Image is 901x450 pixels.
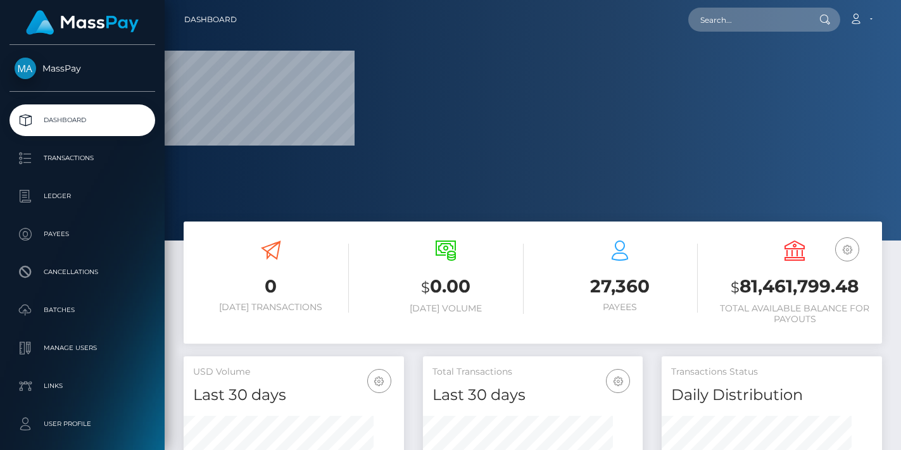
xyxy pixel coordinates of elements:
h3: 27,360 [543,274,698,299]
h6: Total Available Balance for Payouts [717,303,873,325]
p: Batches [15,301,150,320]
p: Ledger [15,187,150,206]
a: Transactions [9,142,155,174]
p: User Profile [15,415,150,434]
a: Batches [9,294,155,326]
h5: Transactions Status [671,366,873,378]
p: Transactions [15,149,150,168]
small: $ [731,278,740,296]
h3: 0 [193,274,349,299]
a: Manage Users [9,332,155,364]
img: MassPay [15,58,36,79]
img: MassPay Logo [26,10,139,35]
p: Payees [15,225,150,244]
h5: Total Transactions [432,366,634,378]
p: Links [15,377,150,396]
small: $ [421,278,430,296]
h6: [DATE] Volume [368,303,524,314]
h6: [DATE] Transactions [193,302,349,313]
h3: 81,461,799.48 [717,274,873,300]
h4: Daily Distribution [671,384,873,406]
a: Cancellations [9,256,155,288]
h4: Last 30 days [432,384,634,406]
a: Ledger [9,180,155,212]
p: Dashboard [15,111,150,130]
h6: Payees [543,302,698,313]
h4: Last 30 days [193,384,394,406]
a: Payees [9,218,155,250]
h3: 0.00 [368,274,524,300]
a: Dashboard [184,6,237,33]
span: MassPay [9,63,155,74]
a: Dashboard [9,104,155,136]
a: User Profile [9,408,155,440]
a: Links [9,370,155,402]
p: Cancellations [15,263,150,282]
input: Search... [688,8,807,32]
h5: USD Volume [193,366,394,378]
p: Manage Users [15,339,150,358]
